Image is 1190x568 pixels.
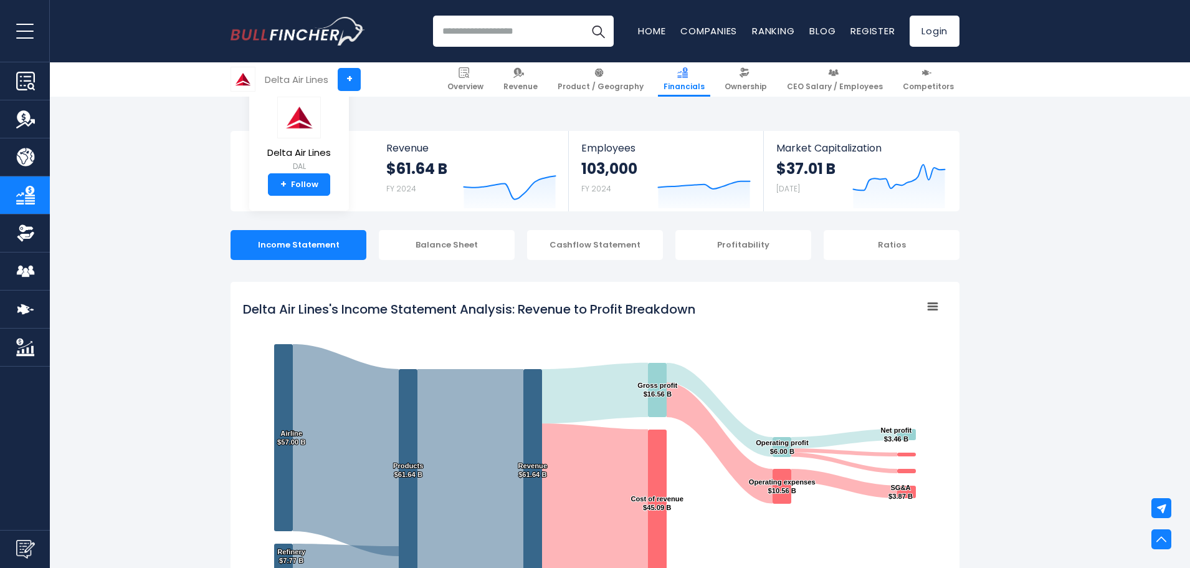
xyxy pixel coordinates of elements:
[243,301,695,318] tspan: Delta Air Lines's Income Statement Analysis: Revenue to Profit Breakdown
[638,24,665,37] a: Home
[231,17,365,46] img: Bullfincher logo
[527,230,663,260] div: Cashflow Statement
[903,82,954,92] span: Competitors
[664,82,705,92] span: Financials
[787,82,883,92] span: CEO Salary / Employees
[442,62,489,97] a: Overview
[781,62,888,97] a: CEO Salary / Employees
[231,230,366,260] div: Income Statement
[764,131,958,211] a: Market Capitalization $37.01 B [DATE]
[581,183,611,194] small: FY 2024
[581,159,637,178] strong: 103,000
[680,24,737,37] a: Companies
[374,131,569,211] a: Revenue $61.64 B FY 2024
[267,148,331,158] span: Delta Air Lines
[338,68,361,91] a: +
[277,97,321,138] img: DAL logo
[498,62,543,97] a: Revenue
[850,24,895,37] a: Register
[280,179,287,190] strong: +
[386,142,556,154] span: Revenue
[631,495,683,511] text: Cost of revenue $45.09 B
[675,230,811,260] div: Profitability
[583,16,614,47] button: Search
[776,142,946,154] span: Market Capitalization
[776,183,800,194] small: [DATE]
[267,161,331,172] small: DAL
[386,183,416,194] small: FY 2024
[231,67,255,91] img: DAL logo
[637,382,677,398] text: Gross profit $16.56 B
[719,62,773,97] a: Ownership
[277,548,306,564] text: Refinery $7.77 B
[824,230,959,260] div: Ratios
[569,131,763,211] a: Employees 103,000 FY 2024
[386,159,447,178] strong: $61.64 B
[910,16,959,47] a: Login
[231,17,364,46] a: Go to homepage
[447,82,483,92] span: Overview
[888,484,913,500] text: SG&A $3.87 B
[379,230,515,260] div: Balance Sheet
[581,142,750,154] span: Employees
[552,62,649,97] a: Product / Geography
[558,82,644,92] span: Product / Geography
[658,62,710,97] a: Financials
[267,96,331,174] a: Delta Air Lines DAL
[503,82,538,92] span: Revenue
[881,426,912,443] text: Net profit $3.46 B
[16,224,35,243] img: Ownership
[749,478,816,494] text: Operating expenses $10.56 B
[809,24,835,37] a: Blog
[897,62,959,97] a: Competitors
[725,82,767,92] span: Ownership
[776,159,835,178] strong: $37.01 B
[265,72,328,87] div: Delta Air Lines
[268,173,330,196] a: +Follow
[518,462,548,478] text: Revenue $61.64 B
[756,439,809,455] text: Operating profit $6.00 B
[393,462,424,478] text: Products $61.64 B
[277,430,305,446] text: Airline $57.00 B
[752,24,794,37] a: Ranking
